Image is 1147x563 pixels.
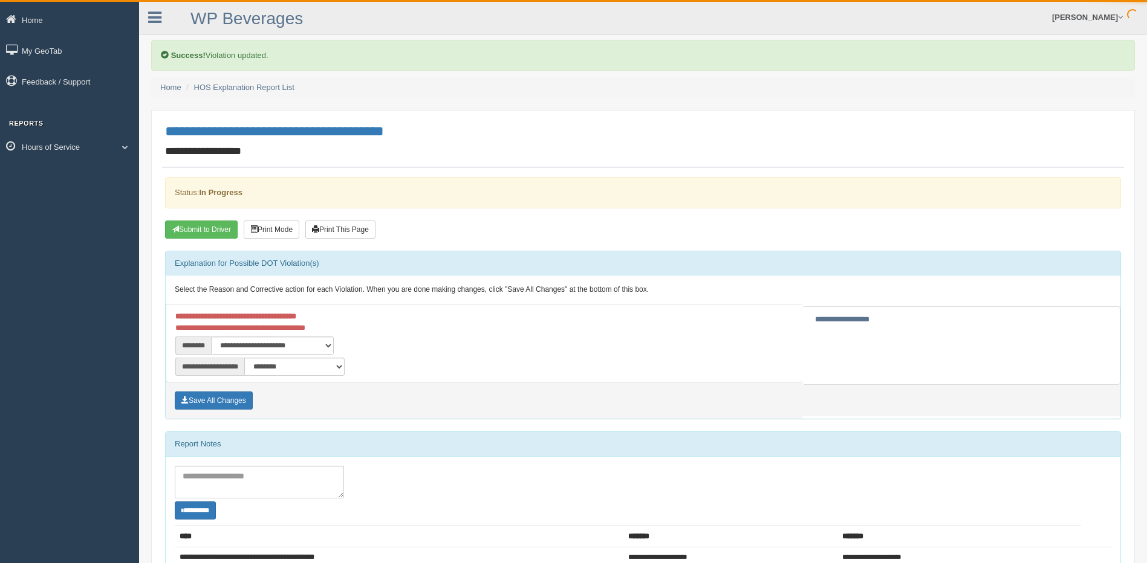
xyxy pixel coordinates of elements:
[166,432,1120,456] div: Report Notes
[166,251,1120,275] div: Explanation for Possible DOT Violation(s)
[171,51,206,60] b: Success!
[165,220,238,239] button: Submit To Driver
[199,188,242,197] strong: In Progress
[165,177,1121,208] div: Status:
[305,220,375,239] button: Print This Page
[175,391,253,410] button: Save
[160,83,181,92] a: Home
[190,9,303,28] a: WP Beverages
[194,83,294,92] a: HOS Explanation Report List
[244,220,299,239] button: Print Mode
[166,275,1120,304] div: Select the Reason and Corrective action for each Violation. When you are done making changes, cli...
[175,501,216,520] button: Change Filter Options
[151,40,1135,71] div: Violation updated.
